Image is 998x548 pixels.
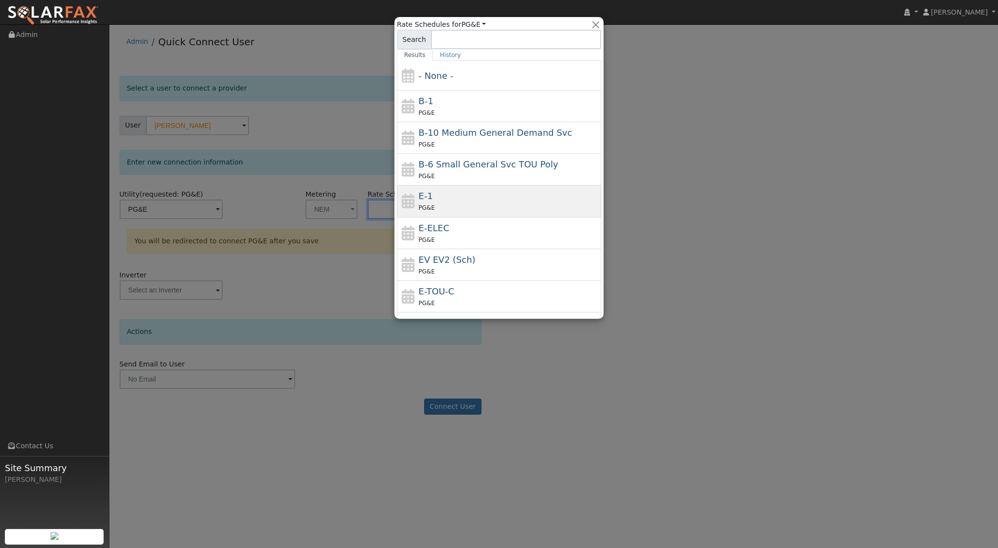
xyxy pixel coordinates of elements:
a: History [433,49,468,61]
span: [PERSON_NAME] [931,8,988,16]
span: E-ELEC [419,223,449,233]
span: PG&E [419,300,435,307]
span: PG&E [419,237,435,243]
span: PG&E [419,268,435,275]
span: B-10 Medium General Demand Service (Primary Voltage) [419,128,572,138]
span: PG&E [419,173,435,180]
span: Electric Vehicle EV2 (Sch) [419,255,476,265]
img: SolarFax [7,5,99,26]
div: [PERSON_NAME] [5,475,104,485]
span: PG&E [419,204,435,211]
span: E-TOU-C [419,286,455,296]
span: E-1 [419,191,433,201]
span: PG&E [419,110,435,116]
a: PG&E [462,20,486,28]
span: - None - [419,71,453,81]
img: retrieve [51,532,58,540]
a: Results [397,49,433,61]
span: B-6 Small General Service TOU Poly Phase [419,159,558,169]
span: Rate Schedules for [397,19,486,30]
span: Search [397,30,431,49]
span: PG&E [419,141,435,148]
span: B-1 [419,96,433,106]
span: Site Summary [5,461,104,475]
